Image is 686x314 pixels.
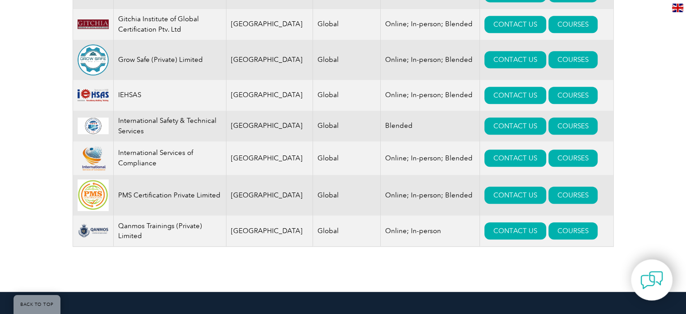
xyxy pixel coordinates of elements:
td: [GEOGRAPHIC_DATA] [226,141,313,175]
td: [GEOGRAPHIC_DATA] [226,111,313,141]
td: IEHSAS [113,80,226,111]
td: [GEOGRAPHIC_DATA] [226,80,313,111]
td: Global [313,80,381,111]
a: CONTACT US [484,16,546,33]
td: Blended [381,111,480,141]
td: Online; In-person; Blended [381,40,480,80]
td: Global [313,141,381,175]
td: Global [313,111,381,141]
a: CONTACT US [484,51,546,68]
a: COURSES [548,117,598,135]
img: aba66f9e-23f8-ef11-bae2-000d3ad176a3-logo.png [78,224,109,238]
a: CONTACT US [484,150,546,167]
a: CONTACT US [484,87,546,104]
td: [GEOGRAPHIC_DATA] [226,40,313,80]
td: International Services of Compliance [113,141,226,175]
td: Global [313,216,381,247]
td: [GEOGRAPHIC_DATA] [226,9,313,40]
td: Online; In-person; Blended [381,80,480,111]
td: Online; In-person; Blended [381,141,480,175]
td: Online; In-person; Blended [381,9,480,40]
td: Grow Safe (Private) Limited [113,40,226,80]
a: COURSES [548,222,598,239]
img: en [672,4,683,12]
td: International Safety & Technical Services [113,111,226,141]
td: Online; In-person [381,216,480,247]
a: CONTACT US [484,187,546,204]
a: CONTACT US [484,117,546,135]
td: [GEOGRAPHIC_DATA] [226,175,313,216]
a: CONTACT US [484,222,546,239]
td: Online; In-person; Blended [381,175,480,216]
a: COURSES [548,16,598,33]
img: 865840a4-dc40-ee11-bdf4-000d3ae1ac14-logo.jpg [78,179,109,211]
td: Qanmos Trainings (Private) Limited [113,216,226,247]
a: BACK TO TOP [14,295,60,314]
img: contact-chat.png [640,269,663,291]
img: 0d58a1d0-3c89-ec11-8d20-0022481579a4-logo.png [78,117,109,135]
td: Global [313,40,381,80]
td: Global [313,9,381,40]
td: Global [313,175,381,216]
img: 6b4695af-5fa9-ee11-be37-00224893a058-logo.png [78,146,109,171]
td: PMS Certification Private Limited [113,175,226,216]
a: COURSES [548,51,598,68]
a: COURSES [548,150,598,167]
img: d1ae17d9-8e6d-ee11-9ae6-000d3ae1a86f-logo.png [78,87,109,104]
td: Gitchia Institute of Global Certification Ptv. Ltd [113,9,226,40]
td: [GEOGRAPHIC_DATA] [226,216,313,247]
a: COURSES [548,87,598,104]
a: COURSES [548,187,598,204]
img: 135759db-fb26-f011-8c4d-00224895b3bc-logo.png [78,44,109,75]
img: c8bed0e6-59d5-ee11-904c-002248931104-logo.png [78,19,109,29]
